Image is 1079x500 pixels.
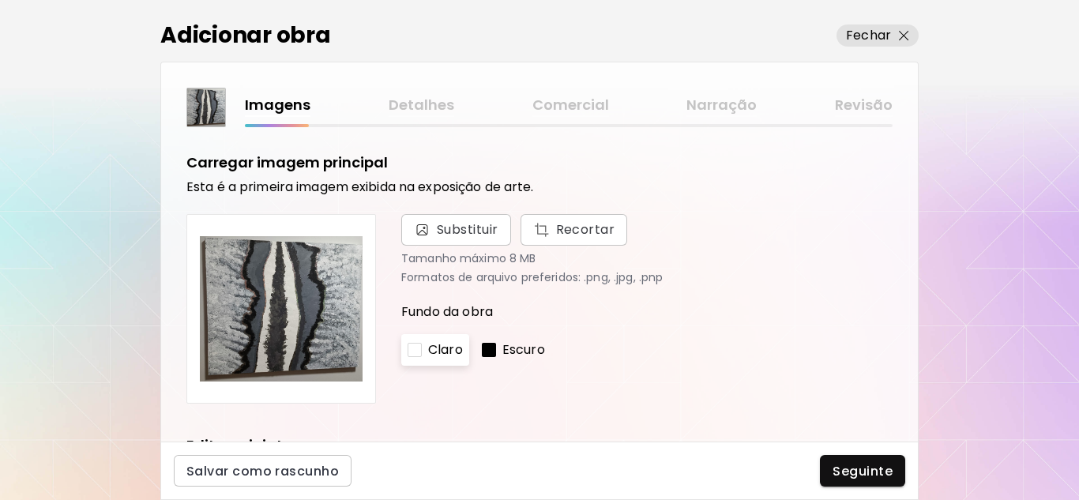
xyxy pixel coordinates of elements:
[186,152,388,173] h5: Carregar imagem principal
[401,214,511,246] span: Substituir
[833,463,893,479] span: Seguinte
[401,252,893,265] p: Tamanho máximo 8 MB
[187,88,225,126] img: thumbnail
[437,220,498,239] span: Substituir
[533,220,615,239] span: Recortar
[502,340,545,359] p: Escuro
[186,463,339,479] span: Salvar como rascunho
[401,303,893,321] p: Fundo da obra
[174,455,352,487] button: Salvar como rascunho
[820,455,905,487] button: Seguinte
[428,340,463,359] p: Claro
[521,214,628,246] button: Substituir
[186,435,308,456] h5: Editar miniatura
[401,271,893,284] p: Formatos de arquivo preferidos: .png, .jpg, .pnp
[186,179,893,195] h6: Esta é a primeira imagem exibida na exposição de arte.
